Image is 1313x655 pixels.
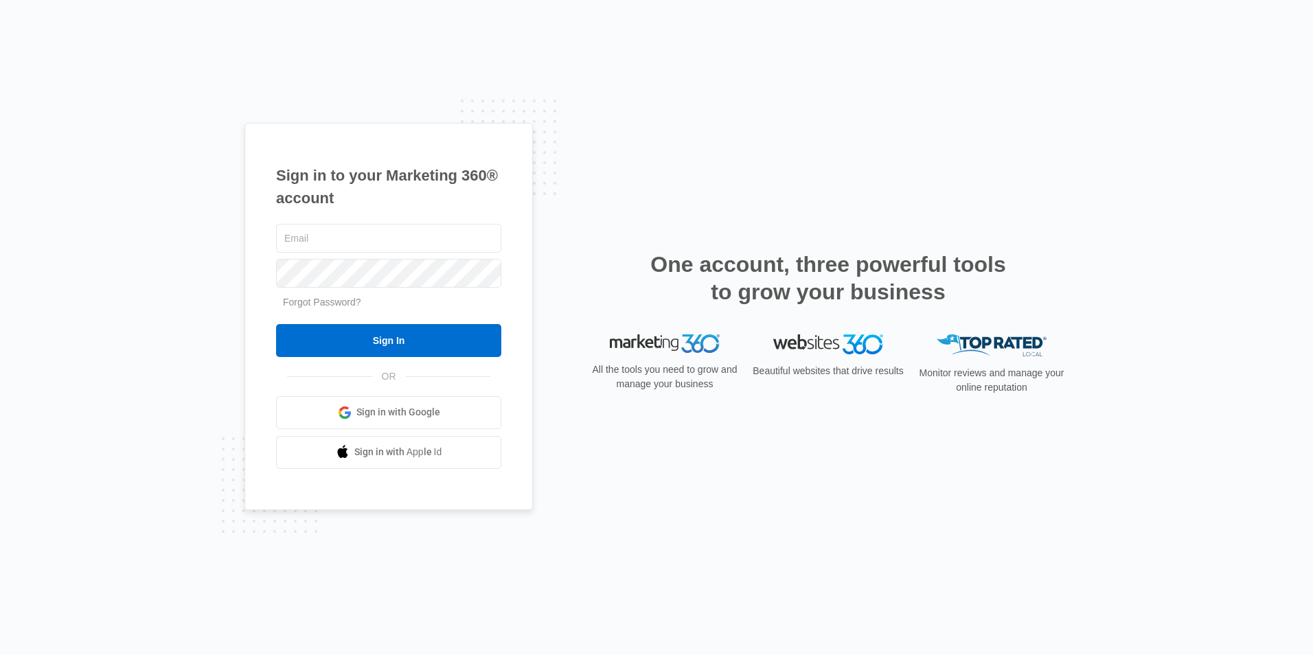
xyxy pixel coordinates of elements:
[276,396,501,429] a: Sign in with Google
[276,324,501,357] input: Sign In
[646,251,1010,306] h2: One account, three powerful tools to grow your business
[276,436,501,469] a: Sign in with Apple Id
[588,363,742,391] p: All the tools you need to grow and manage your business
[372,369,406,384] span: OR
[276,224,501,253] input: Email
[751,364,905,378] p: Beautiful websites that drive results
[773,334,883,354] img: Websites 360
[915,366,1069,395] p: Monitor reviews and manage your online reputation
[283,297,361,308] a: Forgot Password?
[356,405,440,420] span: Sign in with Google
[354,445,442,459] span: Sign in with Apple Id
[610,334,720,354] img: Marketing 360
[276,164,501,209] h1: Sign in to your Marketing 360® account
[937,334,1047,357] img: Top Rated Local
